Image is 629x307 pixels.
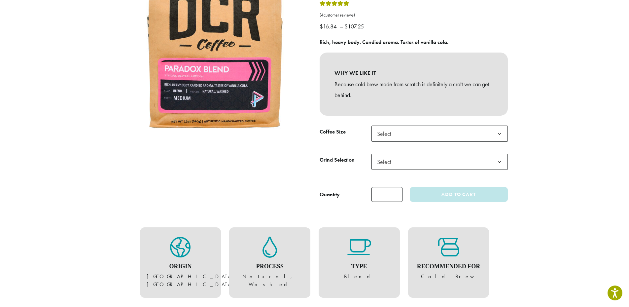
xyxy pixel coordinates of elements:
[415,263,483,270] h4: Recommended For
[321,12,324,18] span: 4
[236,263,304,270] h4: Process
[320,22,338,30] bdi: 16.84
[334,67,493,79] b: WHY WE LIKE IT
[371,187,402,202] input: Product quantity
[344,22,348,30] span: $
[320,39,448,46] b: Rich, heavy body. Candied aroma. Tastes of vanilla cola.
[325,237,393,281] figure: Blend
[374,127,398,140] span: Select
[147,237,215,289] figure: [GEOGRAPHIC_DATA], [GEOGRAPHIC_DATA]
[344,22,366,30] bdi: 107.25
[325,263,393,270] h4: Type
[340,22,343,30] span: –
[320,127,371,137] label: Coffee Size
[320,22,323,30] span: $
[147,263,215,270] h4: Origin
[371,126,508,142] span: Select
[334,79,493,101] p: Because cold brew made from scratch is definitely a craft we can get behind.
[320,12,508,19] a: (4customer reviews)
[236,237,304,289] figure: Natural, Washed
[320,155,371,165] label: Grind Selection
[320,191,340,199] div: Quantity
[415,237,483,281] figure: Cold Brew
[374,155,398,168] span: Select
[371,154,508,170] span: Select
[410,187,507,202] button: Add to cart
